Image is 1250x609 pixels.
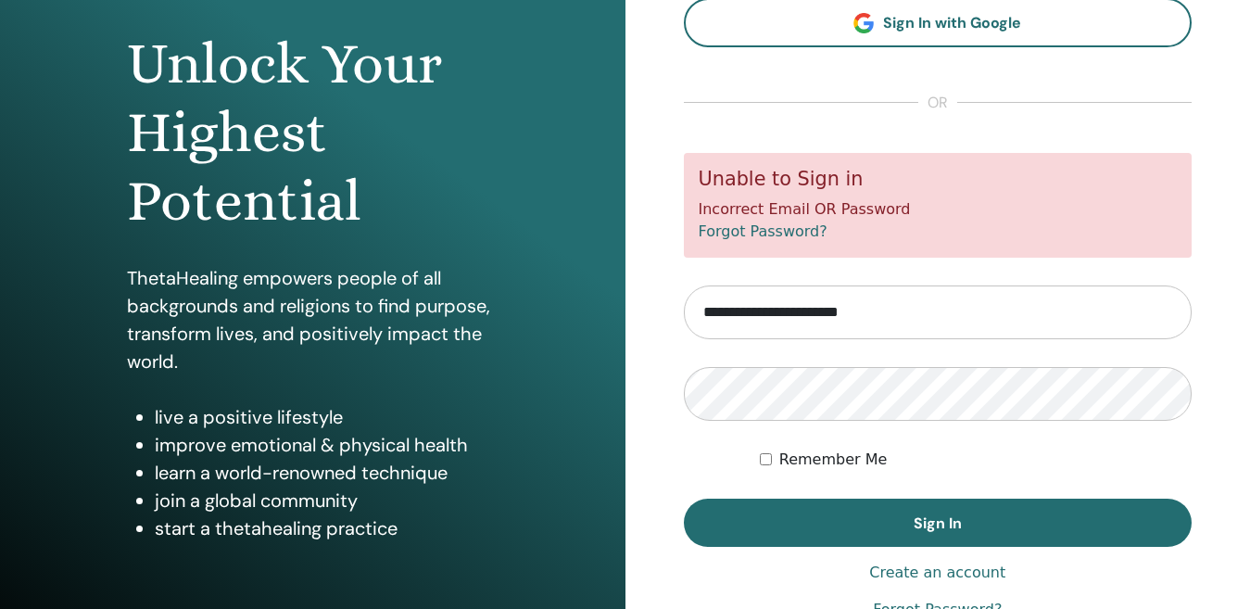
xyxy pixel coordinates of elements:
p: ThetaHealing empowers people of all backgrounds and religions to find purpose, transform lives, a... [127,264,498,375]
span: or [918,92,957,114]
h5: Unable to Sign in [699,168,1178,191]
li: live a positive lifestyle [155,403,498,431]
li: improve emotional & physical health [155,431,498,459]
span: Sign In with Google [883,13,1021,32]
a: Forgot Password? [699,222,827,240]
a: Create an account [869,562,1005,584]
li: learn a world-renowned technique [155,459,498,487]
li: join a global community [155,487,498,514]
li: start a thetahealing practice [155,514,498,542]
div: Incorrect Email OR Password [684,153,1193,258]
label: Remember Me [779,449,888,471]
button: Sign In [684,499,1193,547]
div: Keep me authenticated indefinitely or until I manually logout [760,449,1192,471]
h1: Unlock Your Highest Potential [127,30,498,236]
span: Sign In [914,514,962,533]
